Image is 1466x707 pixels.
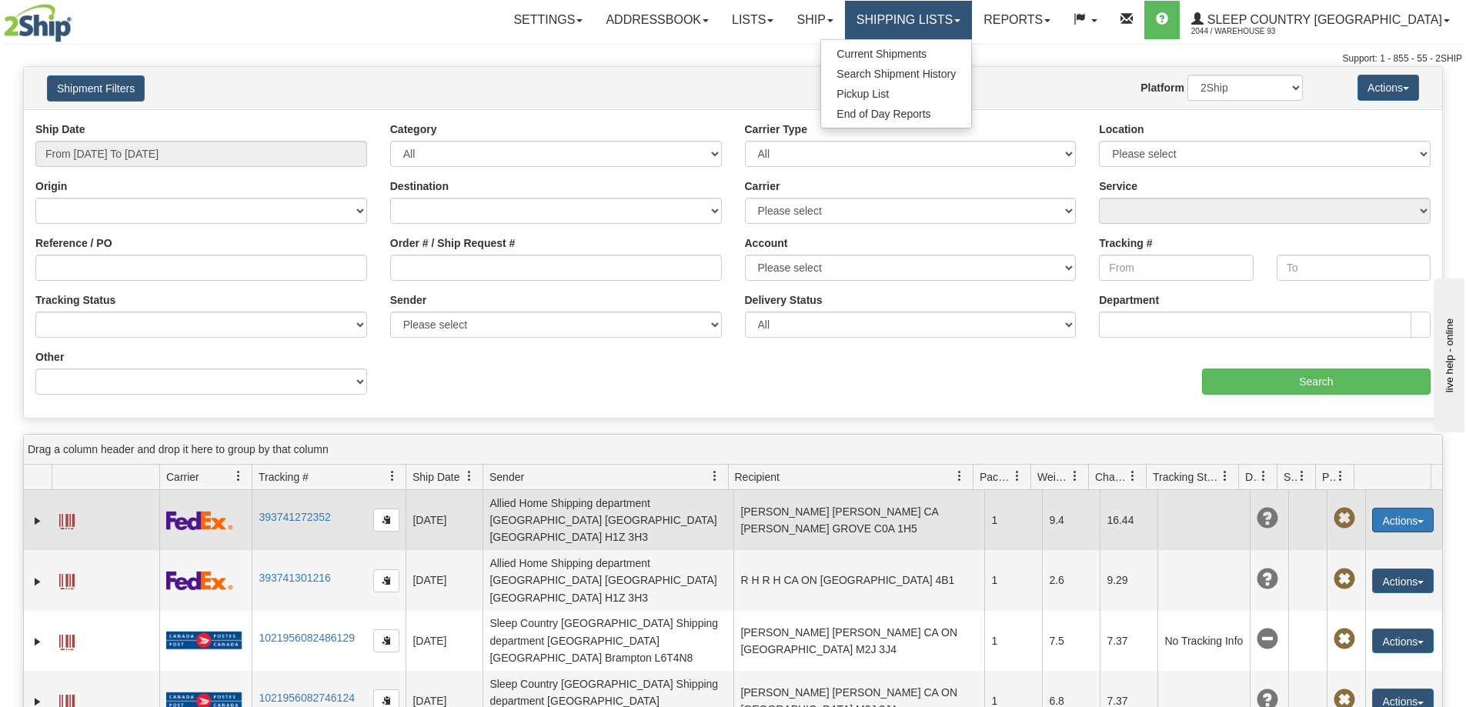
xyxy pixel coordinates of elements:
[406,490,483,550] td: [DATE]
[1042,611,1100,671] td: 7.5
[785,1,844,39] a: Ship
[733,611,984,671] td: [PERSON_NAME] [PERSON_NAME] CA ON [GEOGRAPHIC_DATA] M2J 3J4
[35,292,115,308] label: Tracking Status
[1289,463,1315,489] a: Shipment Issues filter column settings
[412,469,459,485] span: Ship Date
[1257,569,1278,590] span: Unknown
[1099,292,1159,308] label: Department
[47,75,145,102] button: Shipment Filters
[845,1,972,39] a: Shipping lists
[390,235,516,251] label: Order # / Ship Request #
[59,567,75,592] a: Label
[24,435,1442,465] div: grid grouping header
[745,122,807,137] label: Carrier Type
[1180,1,1461,39] a: Sleep Country [GEOGRAPHIC_DATA] 2044 / Warehouse 93
[406,611,483,671] td: [DATE]
[984,490,1042,550] td: 1
[837,48,927,60] span: Current Shipments
[821,44,971,64] a: Current Shipments
[984,611,1042,671] td: 1
[745,292,823,308] label: Delivery Status
[489,469,524,485] span: Sender
[1037,469,1070,485] span: Weight
[483,490,733,550] td: Allied Home Shipping department [GEOGRAPHIC_DATA] [GEOGRAPHIC_DATA] [GEOGRAPHIC_DATA] H1Z 3H3
[259,692,355,704] a: 1021956082746124
[1191,24,1307,39] span: 2044 / Warehouse 93
[702,463,728,489] a: Sender filter column settings
[1004,463,1030,489] a: Packages filter column settings
[733,550,984,610] td: R H R H CA ON [GEOGRAPHIC_DATA] 4B1
[1431,275,1464,432] iframe: chat widget
[1334,629,1355,650] span: Pickup Not Assigned
[980,469,1012,485] span: Packages
[166,631,242,650] img: 20 - Canada Post
[373,569,399,592] button: Copy to clipboard
[1372,508,1434,532] button: Actions
[1062,463,1088,489] a: Weight filter column settings
[35,235,112,251] label: Reference / PO
[30,513,45,529] a: Expand
[1095,469,1127,485] span: Charge
[735,469,780,485] span: Recipient
[972,1,1062,39] a: Reports
[821,84,971,104] a: Pickup List
[1100,550,1157,610] td: 9.29
[1120,463,1146,489] a: Charge filter column settings
[166,469,199,485] span: Carrier
[166,511,233,530] img: 2 - FedEx Express®
[1251,463,1277,489] a: Delivery Status filter column settings
[1372,569,1434,593] button: Actions
[720,1,785,39] a: Lists
[1100,490,1157,550] td: 16.44
[166,571,233,590] img: 2 - FedEx Express®
[594,1,720,39] a: Addressbook
[1257,508,1278,529] span: Unknown
[1334,508,1355,529] span: Pickup Not Assigned
[225,463,252,489] a: Carrier filter column settings
[1245,469,1258,485] span: Delivery Status
[483,611,733,671] td: Sleep Country [GEOGRAPHIC_DATA] Shipping department [GEOGRAPHIC_DATA] [GEOGRAPHIC_DATA] Brampton ...
[373,509,399,532] button: Copy to clipboard
[35,349,64,365] label: Other
[745,235,788,251] label: Account
[456,463,483,489] a: Ship Date filter column settings
[837,68,956,80] span: Search Shipment History
[1327,463,1354,489] a: Pickup Status filter column settings
[947,463,973,489] a: Recipient filter column settings
[1153,469,1220,485] span: Tracking Status
[373,629,399,652] button: Copy to clipboard
[30,634,45,649] a: Expand
[59,507,75,532] a: Label
[259,511,330,523] a: 393741272352
[1277,255,1431,281] input: To
[390,292,426,308] label: Sender
[821,104,971,124] a: End of Day Reports
[1140,80,1184,95] label: Platform
[35,122,85,137] label: Ship Date
[4,52,1462,65] div: Support: 1 - 855 - 55 - 2SHIP
[259,632,355,644] a: 1021956082486129
[837,108,930,120] span: End of Day Reports
[483,550,733,610] td: Allied Home Shipping department [GEOGRAPHIC_DATA] [GEOGRAPHIC_DATA] [GEOGRAPHIC_DATA] H1Z 3H3
[12,13,142,25] div: live help - online
[502,1,594,39] a: Settings
[1099,235,1152,251] label: Tracking #
[59,628,75,652] a: Label
[1357,75,1419,101] button: Actions
[1334,569,1355,590] span: Pickup Not Assigned
[406,550,483,610] td: [DATE]
[4,4,72,42] img: logo2044.jpg
[1212,463,1238,489] a: Tracking Status filter column settings
[1099,178,1137,194] label: Service
[390,122,437,137] label: Category
[1100,611,1157,671] td: 7.37
[1099,255,1253,281] input: From
[821,64,971,84] a: Search Shipment History
[30,574,45,589] a: Expand
[733,490,984,550] td: [PERSON_NAME] [PERSON_NAME] CA [PERSON_NAME] GROVE C0A 1H5
[984,550,1042,610] td: 1
[390,178,449,194] label: Destination
[1284,469,1297,485] span: Shipment Issues
[1202,369,1431,395] input: Search
[837,88,889,100] span: Pickup List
